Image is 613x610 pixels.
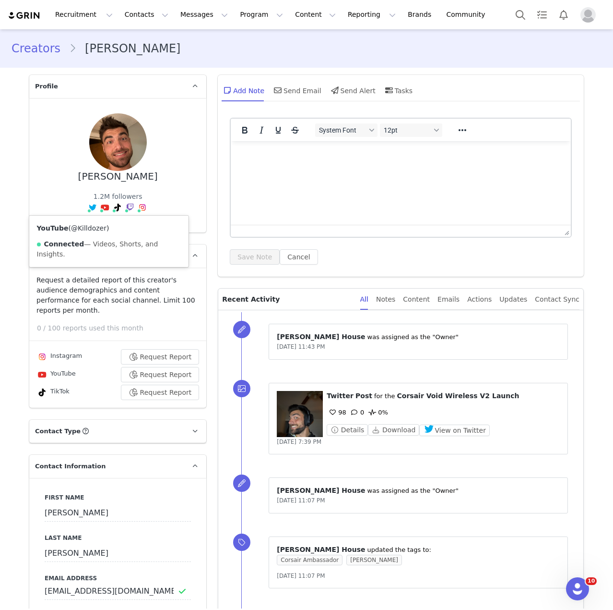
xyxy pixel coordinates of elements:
button: Content [289,4,342,25]
p: Request a detailed report of this creator's audience demographics and content performance for eac... [36,275,199,316]
span: Twitter [327,392,354,400]
p: ⁨ ⁩ was assigned as the "Owner" [277,486,560,496]
span: 10 [586,577,597,585]
p: Recent Activity [222,289,352,310]
button: Fonts [315,123,377,137]
span: [PERSON_NAME] [346,555,402,565]
button: Reporting [342,4,401,25]
div: Add Note [222,79,264,102]
span: Corsair Ambassador [277,555,342,565]
button: Request Report [121,349,200,365]
label: Email Address [45,574,191,583]
span: [PERSON_NAME] House [277,546,365,553]
p: ⁨ ⁩ was assigned as the "Owner" [277,332,560,342]
span: Contact Information [35,462,106,471]
img: instagram.svg [38,353,46,361]
div: Actions [467,289,492,310]
span: Corsair Void Wireless V2 Launch [397,392,519,400]
button: Italic [253,123,270,137]
span: Contact Type [35,427,81,436]
img: grin logo [8,11,41,20]
div: Tasks [383,79,413,102]
button: Program [234,4,289,25]
span: 0 [349,409,364,416]
span: [DATE] 11:43 PM [277,343,325,350]
span: — Videos, Shorts, and Insights. [37,240,158,258]
div: YouTube [36,369,76,380]
span: System Font [319,126,366,134]
span: Profile [35,82,58,91]
button: Strikethrough [287,123,303,137]
span: Post [355,392,372,400]
img: placeholder-profile.jpg [580,7,596,23]
p: ⁨ ⁩ updated the tags to: [277,545,560,555]
div: All [360,289,368,310]
div: TikTok [36,387,70,398]
label: First Name [45,493,191,502]
button: Messages [175,4,234,25]
button: Request Report [121,367,200,382]
div: Send Alert [329,79,376,102]
iframe: Intercom live chat [566,577,589,600]
button: View on Twitter [419,425,489,436]
button: Reveal or hide additional toolbar items [454,123,471,137]
span: [PERSON_NAME] House [277,487,365,494]
a: Brands [402,4,440,25]
img: instagram.svg [139,204,146,211]
a: View on Twitter [419,427,489,434]
button: Recruitment [49,4,118,25]
div: Contact Sync [535,289,579,310]
div: Send Email [272,79,321,102]
button: Bold [236,123,253,137]
div: 1.2M followers [87,192,149,202]
button: Contacts [119,4,174,25]
button: Cancel [280,249,318,265]
div: [PERSON_NAME] [78,171,158,182]
a: Community [441,4,495,25]
img: 5d36d43f-caae-40b4-a636-c9d561bbd70c.jpg [89,113,147,171]
a: Creators [12,40,69,57]
div: Press the Up and Down arrow keys to resize the editor. [561,225,571,237]
span: [PERSON_NAME] House [277,333,365,341]
button: Search [510,4,531,25]
div: Content [403,289,430,310]
div: Notes [376,289,395,310]
span: [DATE] 11:07 PM [277,497,325,504]
span: 98 [327,409,346,416]
button: Underline [270,123,286,137]
label: Last Name [45,534,191,542]
button: Save Note [230,249,280,265]
button: Details [327,424,368,436]
strong: YouTube [37,224,69,232]
strong: Connected [44,240,84,248]
input: Email Address [45,583,191,600]
iframe: Rich Text Area [231,141,571,225]
span: 12pt [384,126,431,134]
p: 0 / 100 reports used this month [37,323,206,333]
span: ( ) [68,224,109,232]
span: [DATE] 11:07 PM [277,573,325,579]
button: Request Report [121,385,200,400]
a: @Killdozer [71,224,106,232]
p: ⁨ ⁩ ⁨ ⁩ for the ⁨ ⁩ [327,391,560,401]
button: Font sizes [380,123,442,137]
div: Emails [437,289,460,310]
button: Download [368,424,419,436]
a: Tasks [531,4,553,25]
button: Profile [575,7,605,23]
div: Instagram [36,351,82,363]
span: [DATE] 7:39 PM [277,439,321,445]
div: Updates [499,289,527,310]
span: 0% [366,409,388,416]
button: Notifications [553,4,574,25]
